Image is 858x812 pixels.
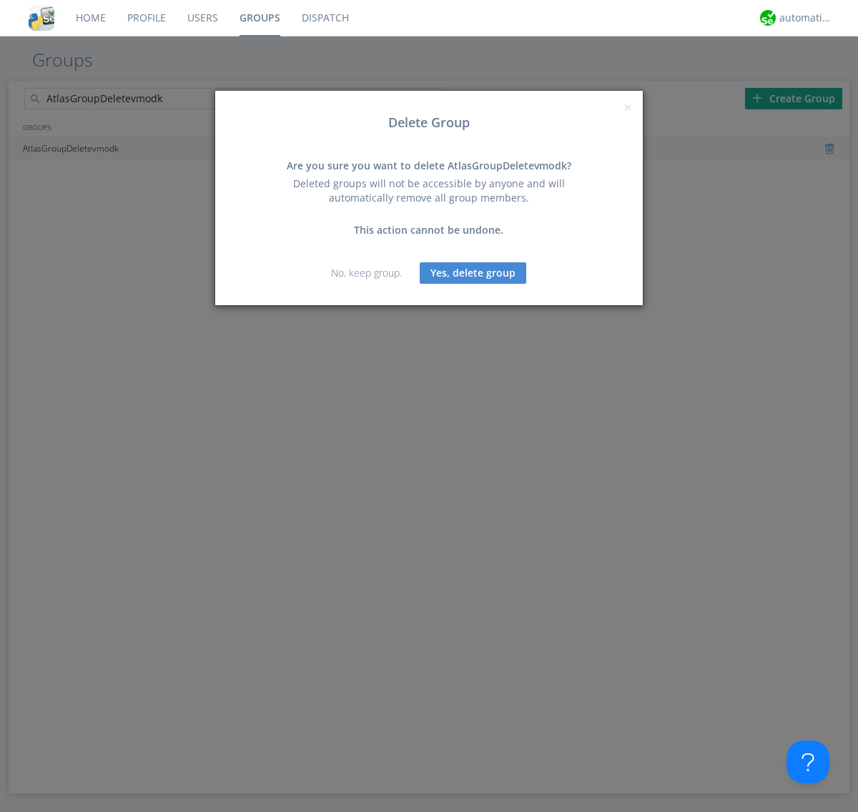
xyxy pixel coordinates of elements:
[275,223,583,237] div: This action cannot be undone.
[331,266,402,279] a: No, keep group.
[275,159,583,173] div: Are you sure you want to delete AtlasGroupDeletevmodk?
[623,97,632,117] span: ×
[226,116,632,130] h3: Delete Group
[29,5,54,31] img: cddb5a64eb264b2086981ab96f4c1ba7
[275,177,583,205] div: Deleted groups will not be accessible by anyone and will automatically remove all group members.
[420,262,526,284] button: Yes, delete group
[779,11,833,25] div: automation+atlas
[760,10,776,26] img: d2d01cd9b4174d08988066c6d424eccd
